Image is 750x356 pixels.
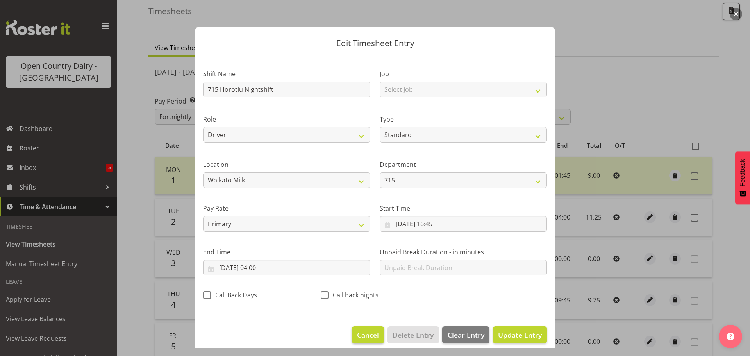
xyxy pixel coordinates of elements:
img: help-xxl-2.png [727,333,734,340]
label: Type [380,114,547,124]
button: Delete Entry [387,326,439,343]
input: Shift Name [203,82,370,97]
label: Role [203,114,370,124]
label: Unpaid Break Duration - in minutes [380,247,547,257]
label: Pay Rate [203,204,370,213]
span: Call Back Days [211,291,257,299]
span: Delete Entry [393,330,434,340]
label: Department [380,160,547,169]
label: Location [203,160,370,169]
span: Update Entry [498,330,542,340]
button: Cancel [352,326,384,343]
input: Unpaid Break Duration [380,260,547,275]
p: Edit Timesheet Entry [203,39,547,47]
button: Feedback - Show survey [735,151,750,204]
input: Click to select... [380,216,547,232]
span: Call back nights [329,291,379,299]
label: End Time [203,247,370,257]
button: Update Entry [493,326,547,343]
button: Clear Entry [442,326,489,343]
input: Click to select... [203,260,370,275]
label: Start Time [380,204,547,213]
span: Cancel [357,330,379,340]
label: Shift Name [203,69,370,79]
label: Job [380,69,547,79]
span: Feedback [739,159,746,186]
span: Clear Entry [448,330,484,340]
